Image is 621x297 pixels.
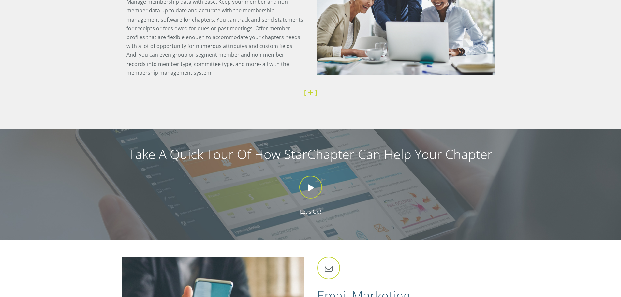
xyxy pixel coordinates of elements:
[299,183,322,215] a: Let's Go!
[304,88,306,97] strong: [
[7,146,614,163] h2: Take A Quick Tour Of How StarChapter Can Help Your Chapter
[315,88,317,97] strong: ]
